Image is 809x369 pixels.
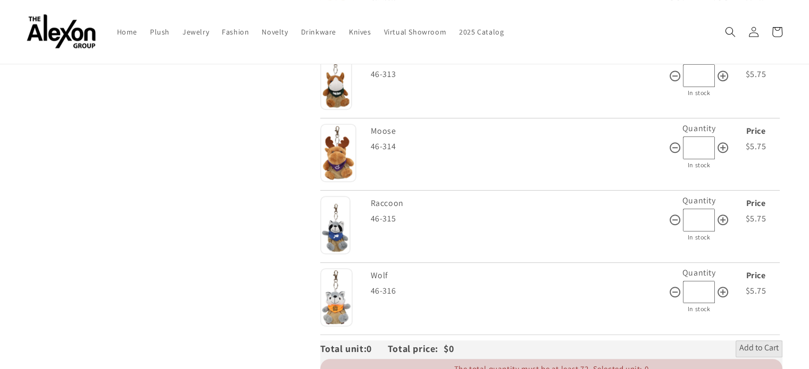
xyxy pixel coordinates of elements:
span: Fashion [222,27,249,37]
div: 46-316 [371,284,669,299]
a: Jewelry [176,21,215,43]
div: Price [732,196,780,211]
span: $0 [444,342,454,355]
img: Moose [320,124,357,182]
label: Quantity [682,123,716,134]
span: Jewelry [182,27,209,37]
img: Raccoon [320,196,351,254]
a: Home [111,21,144,43]
a: Knives [343,21,378,43]
span: $5.75 [745,68,766,80]
img: Wolf [320,268,353,327]
img: The Alexon Group [27,15,96,49]
span: $5.75 [745,213,766,224]
span: Knives [349,27,371,37]
div: Price [732,268,780,284]
div: Raccoon [371,196,666,211]
span: Drinkware [301,27,336,37]
button: Add to Cart [736,340,782,357]
span: 2025 Catalog [459,27,504,37]
a: 2025 Catalog [453,21,510,43]
label: Quantity [682,267,716,278]
div: Price [732,124,780,139]
a: Virtual Showroom [378,21,453,43]
span: $5.75 [745,285,766,296]
span: 0 [366,342,388,355]
div: 46-313 [371,67,669,82]
div: Total unit: Total price: [320,340,444,357]
div: In stock [669,87,729,99]
a: Fashion [215,21,255,43]
a: Plush [144,21,176,43]
div: In stock [669,159,729,171]
span: Add to Cart [739,342,779,355]
span: Home [117,27,137,37]
span: Plush [150,27,170,37]
label: Quantity [682,195,716,206]
img: Horse [320,52,353,110]
a: Drinkware [295,21,343,43]
div: 46-315 [371,211,669,227]
div: In stock [669,303,729,315]
span: Virtual Showroom [384,27,447,37]
div: Moose [371,124,666,139]
span: Novelty [262,27,288,37]
div: 46-314 [371,139,669,155]
div: Wolf [371,268,666,284]
span: $5.75 [745,141,766,152]
summary: Search [719,20,742,44]
div: In stock [669,231,729,243]
a: Novelty [255,21,294,43]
